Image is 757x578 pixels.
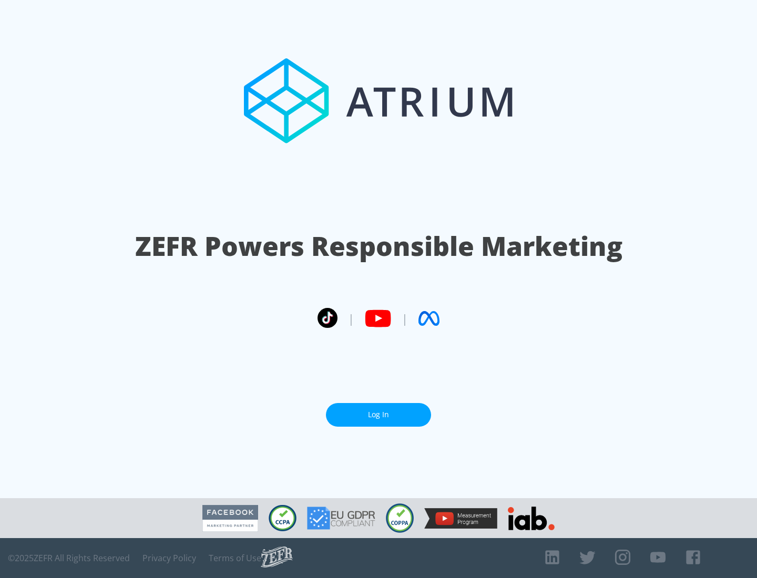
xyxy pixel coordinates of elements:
span: © 2025 ZEFR All Rights Reserved [8,553,130,563]
img: YouTube Measurement Program [424,508,497,529]
a: Privacy Policy [142,553,196,563]
a: Terms of Use [209,553,261,563]
h1: ZEFR Powers Responsible Marketing [135,228,622,264]
img: IAB [508,507,555,530]
img: Facebook Marketing Partner [202,505,258,532]
a: Log In [326,403,431,427]
img: CCPA Compliant [269,505,296,531]
span: | [402,311,408,326]
img: COPPA Compliant [386,503,414,533]
img: GDPR Compliant [307,507,375,530]
span: | [348,311,354,326]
